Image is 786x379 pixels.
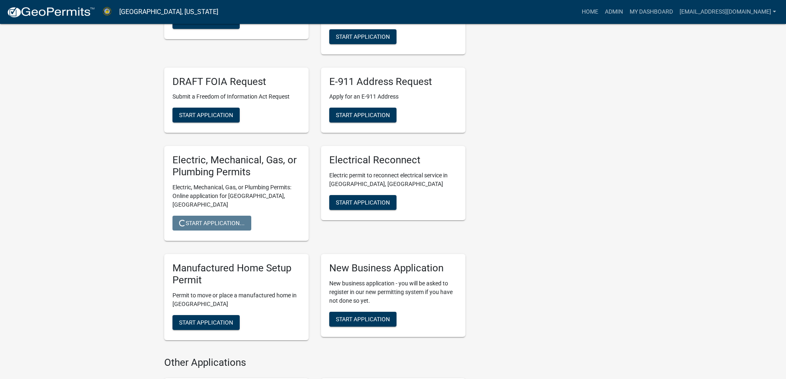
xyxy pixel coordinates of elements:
button: Start Application [172,108,240,122]
p: Submit a Freedom of Information Act Request [172,92,300,101]
h5: Electrical Reconnect [329,154,457,166]
button: Start Application [329,108,397,122]
button: Start Application... [172,216,251,231]
span: Start Application [179,112,233,118]
span: Start Application... [179,220,245,226]
a: [GEOGRAPHIC_DATA], [US_STATE] [119,5,218,19]
h5: Manufactured Home Setup Permit [172,262,300,286]
span: Start Application [336,315,390,322]
span: Start Application [336,112,390,118]
a: Home [578,4,602,20]
p: Permit to move or place a manufactured home in [GEOGRAPHIC_DATA] [172,291,300,308]
span: Start Application [179,18,233,25]
p: Electric, Mechanical, Gas, or Plumbing Permits: Online application for [GEOGRAPHIC_DATA], [GEOGRA... [172,183,300,209]
p: Apply for an E-911 Address [329,92,457,101]
button: Start Application [329,312,397,327]
span: Start Application [336,33,390,40]
h5: DRAFT FOIA Request [172,76,300,88]
span: Start Application [336,199,390,206]
a: Admin [602,4,626,20]
p: Electric permit to reconnect electrical service in [GEOGRAPHIC_DATA], [GEOGRAPHIC_DATA] [329,171,457,188]
button: Start Application [172,315,240,330]
h4: Other Applications [164,357,465,369]
a: [EMAIL_ADDRESS][DOMAIN_NAME] [676,4,779,20]
p: New business application - you will be asked to register in our new permitting system if you have... [329,279,457,305]
button: Start Application [329,29,397,44]
span: Start Application [179,319,233,325]
img: Abbeville County, South Carolina [101,6,113,17]
button: Start Application [329,195,397,210]
h5: Electric, Mechanical, Gas, or Plumbing Permits [172,154,300,178]
a: My Dashboard [626,4,676,20]
h5: New Business Application [329,262,457,274]
h5: E-911 Address Request [329,76,457,88]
